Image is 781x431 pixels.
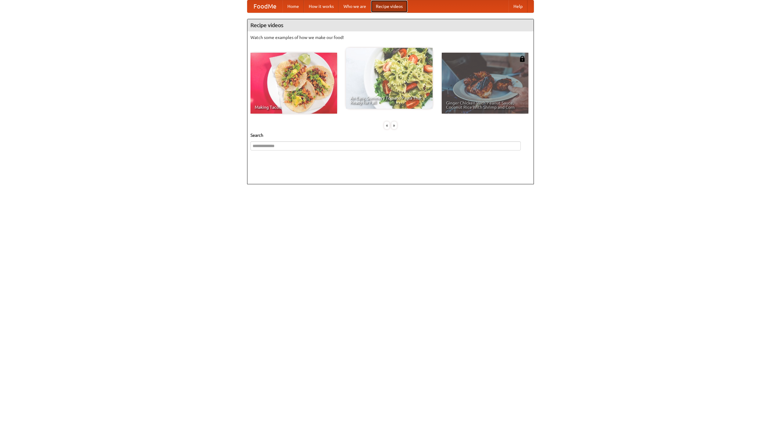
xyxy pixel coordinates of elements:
a: Help [509,0,527,12]
a: An Easy, Summery Tomato Pasta That's Ready for Fall [346,48,433,109]
div: « [384,122,390,129]
h5: Search [250,132,531,138]
h4: Recipe videos [247,19,534,31]
a: Who we are [339,0,371,12]
img: 483408.png [519,56,525,62]
span: Making Tacos [255,105,333,109]
span: An Easy, Summery Tomato Pasta That's Ready for Fall [350,96,428,104]
a: Making Tacos [250,53,337,114]
a: FoodMe [247,0,283,12]
a: Recipe videos [371,0,408,12]
div: » [391,122,397,129]
a: Home [283,0,304,12]
a: How it works [304,0,339,12]
p: Watch some examples of how we make our food! [250,34,531,41]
